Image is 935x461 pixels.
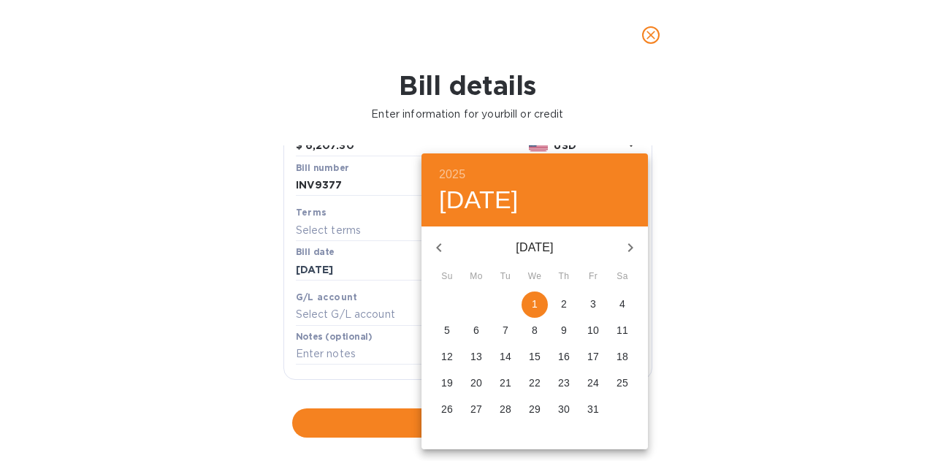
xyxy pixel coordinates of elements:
[617,349,628,364] p: 18
[551,397,577,423] button: 30
[551,370,577,397] button: 23
[609,318,636,344] button: 11
[503,323,508,338] p: 7
[463,344,489,370] button: 13
[522,344,548,370] button: 15
[609,270,636,284] span: Sa
[470,402,482,416] p: 27
[529,402,541,416] p: 29
[617,376,628,390] p: 25
[580,318,606,344] button: 10
[580,292,606,318] button: 3
[463,270,489,284] span: Mo
[434,318,460,344] button: 5
[434,397,460,423] button: 26
[551,270,577,284] span: Th
[532,297,538,311] p: 1
[500,349,511,364] p: 14
[529,349,541,364] p: 15
[617,323,628,338] p: 11
[587,402,599,416] p: 31
[619,297,625,311] p: 4
[522,270,548,284] span: We
[473,323,479,338] p: 6
[587,349,599,364] p: 17
[441,376,453,390] p: 19
[434,344,460,370] button: 12
[457,239,613,256] p: [DATE]
[558,402,570,416] p: 30
[609,370,636,397] button: 25
[532,323,538,338] p: 8
[441,402,453,416] p: 26
[492,318,519,344] button: 7
[580,397,606,423] button: 31
[522,370,548,397] button: 22
[444,323,450,338] p: 5
[492,370,519,397] button: 21
[470,349,482,364] p: 13
[580,344,606,370] button: 17
[434,370,460,397] button: 19
[587,323,599,338] p: 10
[492,344,519,370] button: 14
[551,318,577,344] button: 9
[439,185,519,216] button: [DATE]
[529,376,541,390] p: 22
[609,292,636,318] button: 4
[500,376,511,390] p: 21
[561,323,567,338] p: 9
[492,270,519,284] span: Tu
[439,164,465,185] button: 2025
[500,402,511,416] p: 28
[551,344,577,370] button: 16
[463,397,489,423] button: 27
[463,318,489,344] button: 6
[580,270,606,284] span: Fr
[587,376,599,390] p: 24
[463,370,489,397] button: 20
[522,397,548,423] button: 29
[609,344,636,370] button: 18
[558,376,570,390] p: 23
[441,349,453,364] p: 12
[580,370,606,397] button: 24
[522,292,548,318] button: 1
[558,349,570,364] p: 16
[522,318,548,344] button: 8
[551,292,577,318] button: 2
[561,297,567,311] p: 2
[470,376,482,390] p: 20
[590,297,596,311] p: 3
[492,397,519,423] button: 28
[434,270,460,284] span: Su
